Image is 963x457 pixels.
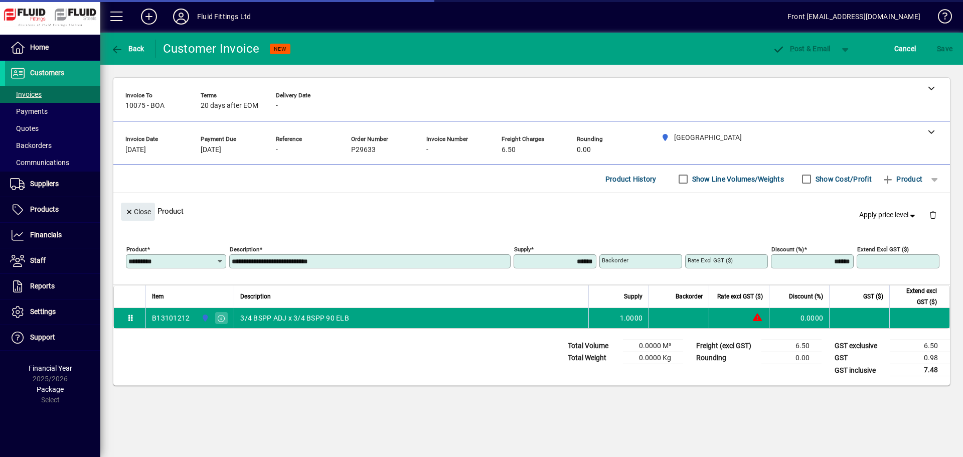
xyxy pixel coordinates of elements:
[921,210,945,219] app-page-header-button: Delete
[890,364,950,377] td: 7.48
[830,340,890,352] td: GST exclusive
[890,352,950,364] td: 0.98
[197,9,251,25] div: Fluid Fittings Ltd
[5,248,100,273] a: Staff
[230,246,259,253] mat-label: Description
[771,246,804,253] mat-label: Discount (%)
[896,285,937,308] span: Extend excl GST ($)
[602,257,628,264] mat-label: Backorder
[772,45,831,53] span: ost & Email
[10,124,39,132] span: Quotes
[577,146,591,154] span: 0.00
[514,246,531,253] mat-label: Supply
[930,2,950,35] a: Knowledge Base
[276,102,278,110] span: -
[201,146,221,154] span: [DATE]
[789,291,823,302] span: Discount (%)
[937,45,941,53] span: S
[10,107,48,115] span: Payments
[30,180,59,188] span: Suppliers
[5,103,100,120] a: Payments
[113,193,950,229] div: Product
[563,340,623,352] td: Total Volume
[10,90,42,98] span: Invoices
[894,41,916,57] span: Cancel
[623,352,683,364] td: 0.0000 Kg
[830,364,890,377] td: GST inclusive
[10,159,69,167] span: Communications
[351,146,376,154] span: P29633
[859,210,917,220] span: Apply price level
[691,340,761,352] td: Freight (excl GST)
[688,257,733,264] mat-label: Rate excl GST ($)
[5,197,100,222] a: Products
[761,352,822,364] td: 0.00
[126,246,147,253] mat-label: Product
[937,41,952,57] span: ave
[152,313,190,323] div: B13101212
[890,340,950,352] td: 6.50
[5,325,100,350] a: Support
[601,170,661,188] button: Product History
[426,146,428,154] span: -
[624,291,643,302] span: Supply
[690,174,784,184] label: Show Line Volumes/Weights
[790,45,794,53] span: P
[5,223,100,248] a: Financials
[118,207,157,216] app-page-header-button: Close
[934,40,955,58] button: Save
[125,146,146,154] span: [DATE]
[623,340,683,352] td: 0.0000 M³
[276,146,278,154] span: -
[921,203,945,227] button: Delete
[30,69,64,77] span: Customers
[605,171,657,187] span: Product History
[863,291,883,302] span: GST ($)
[5,120,100,137] a: Quotes
[5,86,100,103] a: Invoices
[240,313,349,323] span: 3/4 BSPP ADJ x 3/4 BSPP 90 ELB
[5,154,100,171] a: Communications
[240,291,271,302] span: Description
[133,8,165,26] button: Add
[125,102,165,110] span: 10075 - BOA
[30,308,56,316] span: Settings
[30,43,49,51] span: Home
[691,352,761,364] td: Rounding
[30,205,59,213] span: Products
[201,102,258,110] span: 20 days after EOM
[274,46,286,52] span: NEW
[5,35,100,60] a: Home
[563,352,623,364] td: Total Weight
[37,385,64,393] span: Package
[830,352,890,364] td: GST
[717,291,763,302] span: Rate excl GST ($)
[30,256,46,264] span: Staff
[769,308,829,328] td: 0.0000
[10,141,52,149] span: Backorders
[121,203,155,221] button: Close
[620,313,643,323] span: 1.0000
[892,40,919,58] button: Cancel
[152,291,164,302] span: Item
[199,313,210,324] span: AUCKLAND
[29,364,72,372] span: Financial Year
[108,40,147,58] button: Back
[761,340,822,352] td: 6.50
[5,137,100,154] a: Backorders
[814,174,872,184] label: Show Cost/Profit
[100,40,155,58] app-page-header-button: Back
[30,282,55,290] span: Reports
[5,172,100,197] a: Suppliers
[676,291,703,302] span: Backorder
[857,246,909,253] mat-label: Extend excl GST ($)
[111,45,144,53] span: Back
[877,170,927,188] button: Product
[855,206,921,224] button: Apply price level
[787,9,920,25] div: Front [EMAIL_ADDRESS][DOMAIN_NAME]
[5,274,100,299] a: Reports
[502,146,516,154] span: 6.50
[882,171,922,187] span: Product
[165,8,197,26] button: Profile
[163,41,260,57] div: Customer Invoice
